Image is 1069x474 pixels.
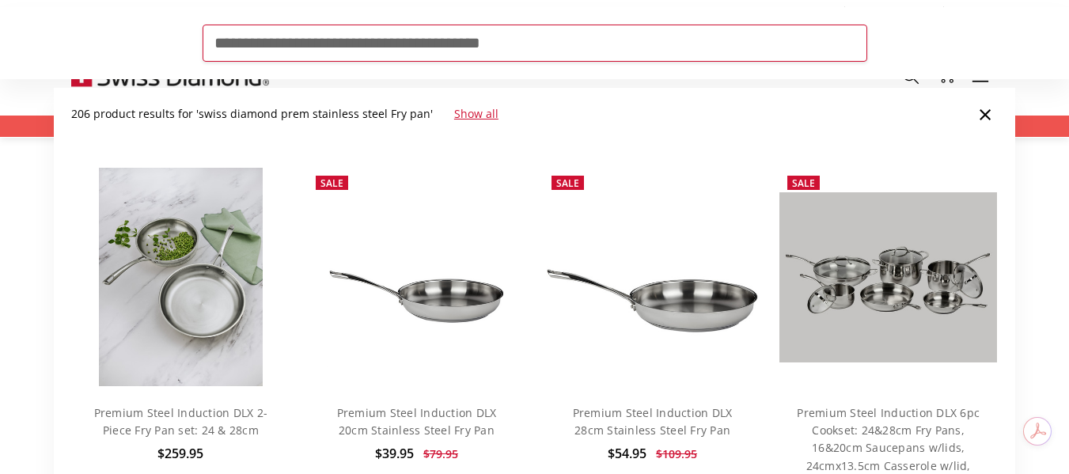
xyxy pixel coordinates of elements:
[94,405,268,438] a: Premium Steel Induction DLX 2-Piece Fry Pan set: 24 & 28cm
[544,168,762,386] img: Premium Steel DLX - 8" (20cm) Stainless Steel Fry Pan | Swiss Diamond - Product
[423,446,458,461] span: $79.95
[337,405,497,438] a: Premium Steel Induction DLX 20cm Stainless Steel Fry Pan
[454,106,498,121] a: Show all
[71,106,433,121] span: 206 product results for 'swiss diamond prem stainless steel Fry pan'
[779,192,998,362] img: Premium Steel DLX 6 pc cookware set; PSLASET06
[792,176,815,190] span: Sale
[779,168,998,386] a: Premium Steel DLX 6 pc cookware set; PSLASET06
[157,445,203,462] span: $259.95
[972,101,998,127] a: Close
[656,446,697,461] span: $109.95
[71,168,290,386] a: Premium steel DLX 2pc fry pan set (28 and 24cm) life style shot
[99,168,263,386] img: Premium steel DLX 2pc fry pan set (28 and 24cm) life style shot
[556,176,579,190] span: Sale
[375,445,414,462] span: $39.95
[308,168,526,386] img: Premium Steel DLX - 8" (20cm) Stainless Steel Fry Pan | Swiss Diamond
[320,176,343,190] span: Sale
[573,405,733,438] a: Premium Steel Induction DLX 28cm Stainless Steel Fry Pan
[608,445,646,462] span: $54.95
[978,97,992,131] span: ×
